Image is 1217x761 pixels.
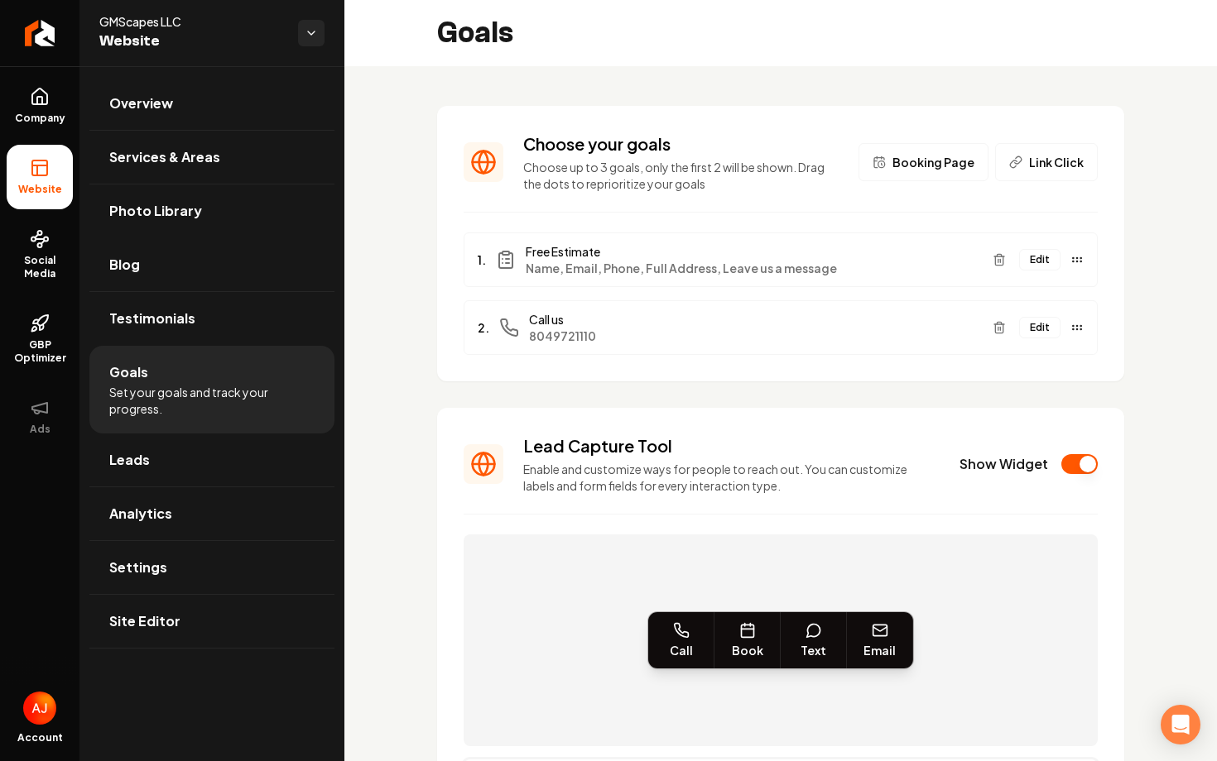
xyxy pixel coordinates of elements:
span: Testimonials [109,309,195,328]
a: Blog [89,238,334,291]
span: Settings [109,558,167,577]
span: 2. [478,319,489,336]
a: Photo Library [89,184,334,237]
span: GBP Optimizer [7,338,73,365]
span: Social Media [7,254,73,280]
div: Open Intercom Messenger [1161,705,1200,744]
a: Overview [89,77,334,130]
span: Email [863,642,896,658]
button: Open user button [23,692,56,725]
span: Website [99,30,285,53]
a: Analytics [89,487,334,540]
span: GMScapes LLC [99,13,285,30]
span: Account [17,731,63,744]
span: Analytics [109,504,172,524]
h3: Choose your goals [523,132,839,156]
a: Company [7,74,73,138]
span: Goals [109,362,148,382]
span: Set your goals and track your progress. [109,384,315,417]
span: Company [8,112,72,125]
span: Services & Areas [109,147,220,167]
a: Services & Areas [89,131,334,184]
p: Enable and customize ways for people to reach out. You can customize labels and form fields for e... [523,461,940,494]
a: Testimonials [89,292,334,345]
span: Ads [23,423,57,436]
span: Name, Email, Phone, Full Address, Leave us a message [526,260,979,276]
button: Edit [1019,317,1061,338]
label: Show Widget [960,455,1048,473]
a: Site Editor [89,595,334,648]
span: Booking Page [892,154,974,170]
p: Choose up to 3 goals, only the first 2 will be shown. Drag the dots to reprioritize your goals [523,159,839,192]
button: Ads [7,385,73,449]
li: 2.Call us8049721110Edit [464,300,1098,355]
img: Austin Jellison [23,692,56,725]
span: Website [12,183,69,196]
span: Photo Library [109,201,202,221]
a: Social Media [7,216,73,294]
li: 1.Free EstimateName, Email, Phone, Full Address, Leave us a messageEdit [464,232,1098,287]
a: Settings [89,541,334,594]
button: Link Click [995,143,1098,181]
h3: Lead Capture Tool [523,434,940,457]
span: Overview [109,93,173,113]
span: 8049721110 [529,328,979,344]
button: Booking Page [859,143,989,181]
button: Edit [1019,249,1061,270]
span: Text [801,642,826,658]
span: Leads [109,450,150,470]
a: GBP Optimizer [7,300,73,378]
span: 1. [478,251,486,268]
span: Call us [529,311,979,328]
span: Blog [109,255,140,275]
a: Leads [89,433,334,486]
h2: Goals [437,17,513,50]
img: Rebolt Logo [25,20,55,46]
span: Link Click [1029,154,1084,170]
span: Call [670,642,693,658]
span: Site Editor [109,611,180,631]
span: Book [732,642,763,658]
span: Free Estimate [526,243,979,260]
